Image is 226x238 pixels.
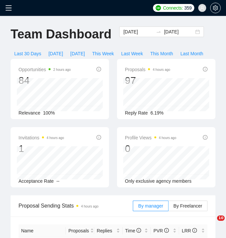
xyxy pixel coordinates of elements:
[125,110,148,116] span: Reply Rate
[19,224,66,237] th: Name
[49,50,63,57] span: [DATE]
[89,48,118,59] button: This Week
[125,178,192,184] span: Only exclusive agency members
[96,67,101,71] span: info-circle
[192,228,197,233] span: info-circle
[96,135,101,140] span: info-circle
[125,228,141,233] span: Time
[182,228,197,233] span: LRR
[45,48,67,59] button: [DATE]
[173,203,202,209] span: By Freelancer
[125,74,170,87] div: 97
[19,142,64,155] div: 1
[200,6,205,10] span: user
[66,224,94,237] th: Proposals
[5,5,12,11] span: menu
[19,202,133,210] span: Proposal Sending Stats
[164,228,169,233] span: info-circle
[67,48,89,59] button: [DATE]
[156,29,161,34] span: to
[68,227,89,234] span: Proposals
[156,29,161,34] span: swap-right
[97,227,115,234] span: Replies
[56,178,59,184] span: --
[70,50,85,57] span: [DATE]
[92,50,114,57] span: This Week
[94,224,123,237] th: Replies
[210,5,220,11] span: setting
[210,5,221,11] a: setting
[159,136,176,140] time: 4 hours ago
[217,215,225,221] span: 10
[14,50,41,57] span: Last 30 Days
[81,205,98,208] time: 4 hours ago
[164,28,194,35] input: End date
[156,5,161,11] img: upwork-logo.png
[19,66,71,73] span: Opportunities
[163,4,183,12] span: Connects:
[177,48,207,59] button: Last Month
[203,135,207,140] span: info-circle
[150,110,164,116] span: 6.19%
[19,110,40,116] span: Relevance
[203,67,207,71] span: info-circle
[125,134,176,142] span: Profile Views
[123,28,153,35] input: Start date
[184,4,192,12] span: 359
[19,74,71,87] div: 84
[136,228,141,233] span: info-circle
[147,48,177,59] button: This Month
[125,142,176,155] div: 0
[11,26,111,42] h1: Team Dashboard
[125,66,170,73] span: Proposals
[47,136,64,140] time: 4 hours ago
[180,50,203,57] span: Last Month
[118,48,147,59] button: Last Week
[53,68,71,71] time: 2 hours ago
[204,215,219,231] iframe: Intercom live chat
[153,68,170,71] time: 4 hours ago
[19,178,54,184] span: Acceptance Rate
[153,228,169,233] span: PVR
[150,50,173,57] span: This Month
[138,203,163,209] span: By manager
[210,3,221,13] button: setting
[19,134,64,142] span: Invitations
[11,48,45,59] button: Last 30 Days
[121,50,143,57] span: Last Week
[43,110,55,116] span: 100%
